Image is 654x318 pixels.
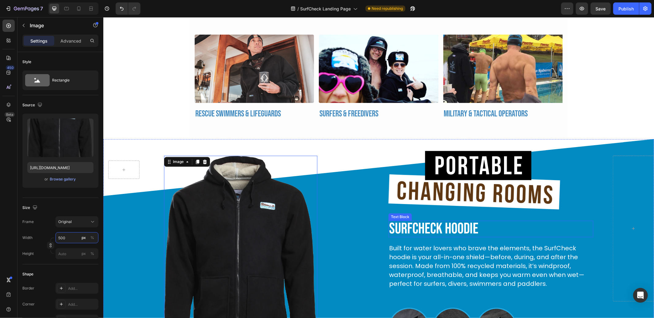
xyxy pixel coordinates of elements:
[30,22,82,29] p: Image
[40,5,43,12] p: 7
[50,176,76,182] div: Browse gallery
[22,251,34,256] label: Height
[68,142,82,147] div: Image
[55,248,98,259] input: px%
[68,286,97,291] div: Add...
[90,251,94,256] div: %
[89,250,96,257] button: px
[22,219,34,225] label: Frame
[89,234,96,241] button: px
[22,204,39,212] div: Size
[5,112,15,117] div: Beta
[6,65,15,70] div: 450
[27,162,94,173] input: https://example.com/image.jpg
[55,232,98,243] input: px%
[286,204,489,219] p: SURFCHECK HOODIE
[22,235,33,240] label: Width
[618,6,634,12] div: Publish
[90,235,94,240] div: %
[341,93,459,101] p: Military & Tactical Operators
[633,288,648,303] div: Open Intercom Messenger
[103,17,654,318] iframe: Design area
[50,176,76,182] button: Browse gallery
[286,227,489,271] p: Built for water lovers who brave the elements, the SurfCheck hoodie is your all-in-one shield—bef...
[82,235,86,240] div: px
[80,234,87,241] button: %
[58,219,72,225] span: Original
[52,73,90,87] div: Rectangle
[68,302,97,307] div: Add...
[596,6,606,11] span: Save
[80,250,87,257] button: %
[60,38,81,44] p: Advanced
[30,38,48,44] p: Settings
[55,216,98,227] button: Original
[22,101,44,109] div: Source
[116,2,140,15] div: Undo/Redo
[286,197,307,203] div: Text Block
[216,17,335,86] img: gempages_466438362660602716-ac7ee8ac-e219-4687-bf55-986e9ae0ed04.jpg
[22,271,33,277] div: Shape
[22,286,34,291] div: Border
[82,251,86,256] div: px
[27,119,94,157] img: preview-image
[372,6,403,11] span: Need republishing
[591,2,611,15] button: Save
[297,6,299,12] span: /
[22,59,31,65] div: Style
[613,2,639,15] button: Publish
[285,134,457,192] img: gempages_466438362660602716-88df36c2-5186-40d7-a52a-f8b10493d453.png
[216,93,334,101] p: Surfers & Freedivers
[2,2,46,15] button: 7
[22,301,35,307] div: Corner
[45,176,48,183] span: or
[300,6,351,12] span: SurfCheck Landing Page
[340,17,459,86] img: gempages_466438362660602716-c42de47d-3c6c-4fb9-8dac-6f2d7ff3a41e.jpg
